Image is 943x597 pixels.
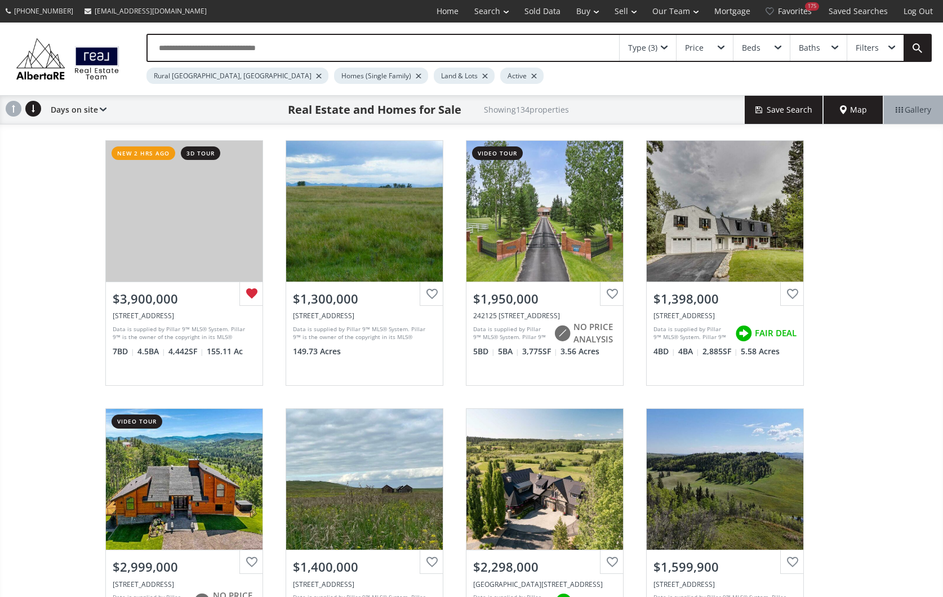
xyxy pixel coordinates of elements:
span: 5 BA [498,346,519,357]
span: 4,442 SF [168,346,204,357]
div: Data is supplied by Pillar 9™ MLS® System. Pillar 9™ is the owner of the copyright in its MLS® Sy... [653,325,730,342]
div: $2,298,000 [473,558,616,576]
div: Price [685,44,704,52]
div: $3,900,000 [113,290,256,308]
div: Type (3) [628,44,657,52]
img: Logo [11,35,124,82]
span: Map [840,104,867,115]
a: $1,300,000[STREET_ADDRESS]Data is supplied by Pillar 9™ MLS® System. Pillar 9™ is the owner of th... [274,129,455,397]
div: 130 Acres Plummers Road West, Rural Foothills County, AB T0L1K0 [653,580,797,589]
a: new 2 hrs ago3d tour$3,900,000[STREET_ADDRESS]Data is supplied by Pillar 9™ MLS® System. Pillar 9... [94,129,274,397]
div: $2,999,000 [113,558,256,576]
span: 5 BD [473,346,495,357]
span: 7 BD [113,346,135,357]
div: Data is supplied by Pillar 9™ MLS® System. Pillar 9™ is the owner of the copyright in its MLS® Sy... [113,325,253,342]
h2: Showing 134 properties [484,105,569,114]
span: FAIR DEAL [755,327,797,339]
div: $1,599,900 [653,558,797,576]
span: 3.56 Acres [561,346,599,357]
div: 402 Avenue West, Rural Foothills County, AB T1S 2E4 [293,580,436,589]
a: [EMAIL_ADDRESS][DOMAIN_NAME] [79,1,212,21]
div: Rural [GEOGRAPHIC_DATA], [GEOGRAPHIC_DATA] [146,68,328,84]
div: 192215 146 Avenue West, Rural Foothills County, AB T0L 1W2 [473,580,616,589]
span: 4 BD [653,346,675,357]
a: video tour$1,950,000242125 [STREET_ADDRESS]Data is supplied by Pillar 9™ MLS® System. Pillar 9™ i... [455,129,635,397]
span: [PHONE_NUMBER] [14,6,73,16]
div: $1,398,000 [653,290,797,308]
span: Gallery [896,104,931,115]
a: $1,398,000[STREET_ADDRESS]Data is supplied by Pillar 9™ MLS® System. Pillar 9™ is the owner of th... [635,129,815,397]
div: 368191 184 Avenue West #400, Rural Foothills County, AB T0L 1K0 [113,580,256,589]
span: 5.58 Acres [741,346,780,357]
div: 206056 Highway 762, Rural Foothills County, AB T0L 0K0 [653,311,797,320]
div: Filters [856,44,879,52]
span: NO PRICE ANALYSIS [573,321,616,345]
button: Save Search [745,96,824,124]
div: Active [500,68,544,84]
div: $1,300,000 [293,290,436,308]
span: 4.5 BA [137,346,166,357]
div: Days on site [45,96,106,124]
span: 2,885 SF [702,346,738,357]
span: 3,775 SF [522,346,558,357]
div: 175 [805,2,819,11]
div: 272001 272 Street West, Rural Foothills County, AB T0L 1K0 [113,311,256,320]
div: Data is supplied by Pillar 9™ MLS® System. Pillar 9™ is the owner of the copyright in its MLS® Sy... [293,325,433,342]
div: 530 Avenue West, Rural Foothills County, AB T0L 1H0 [293,311,436,320]
span: 155.11 Ac [207,346,243,357]
img: rating icon [551,322,573,345]
div: Data is supplied by Pillar 9™ MLS® System. Pillar 9™ is the owner of the copyright in its MLS® Sy... [473,325,548,342]
div: 242125 8 Street East, Rural Foothills County, AB T1S 3L2 [473,311,616,320]
div: Gallery [883,96,943,124]
div: $1,950,000 [473,290,616,308]
div: Beds [742,44,760,52]
img: rating icon [732,322,755,345]
div: Homes (Single Family) [334,68,428,84]
div: Map [824,96,883,124]
div: Baths [799,44,820,52]
h1: Real Estate and Homes for Sale [288,102,461,118]
div: $1,400,000 [293,558,436,576]
span: 149.73 Acres [293,346,341,357]
span: [EMAIL_ADDRESS][DOMAIN_NAME] [95,6,207,16]
span: 4 BA [678,346,700,357]
div: Land & Lots [434,68,495,84]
